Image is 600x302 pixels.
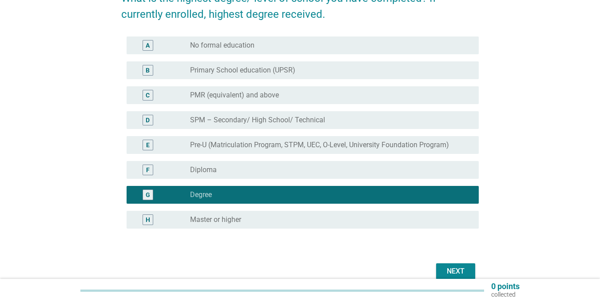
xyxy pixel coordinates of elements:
div: C [146,91,150,100]
div: A [146,41,150,50]
div: D [146,116,150,125]
div: B [146,66,150,75]
label: Master or higher [190,215,241,224]
div: Next [443,266,468,277]
label: Degree [190,190,212,199]
label: No formal education [190,41,254,50]
label: Primary School education (UPSR) [190,66,295,75]
div: G [146,190,150,200]
div: E [146,141,150,150]
label: Diploma [190,165,217,174]
div: H [146,215,150,225]
p: collected [491,290,520,298]
div: F [146,165,150,175]
p: 0 points [491,282,520,290]
label: PMR (equivalent) and above [190,91,279,100]
label: Pre-U (Matriculation Program, STPM, UEC, O-Level, University Foundation Program) [190,141,449,149]
button: Next [436,263,475,279]
label: SPM – Secondary/ High School/ Technical [190,116,325,125]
